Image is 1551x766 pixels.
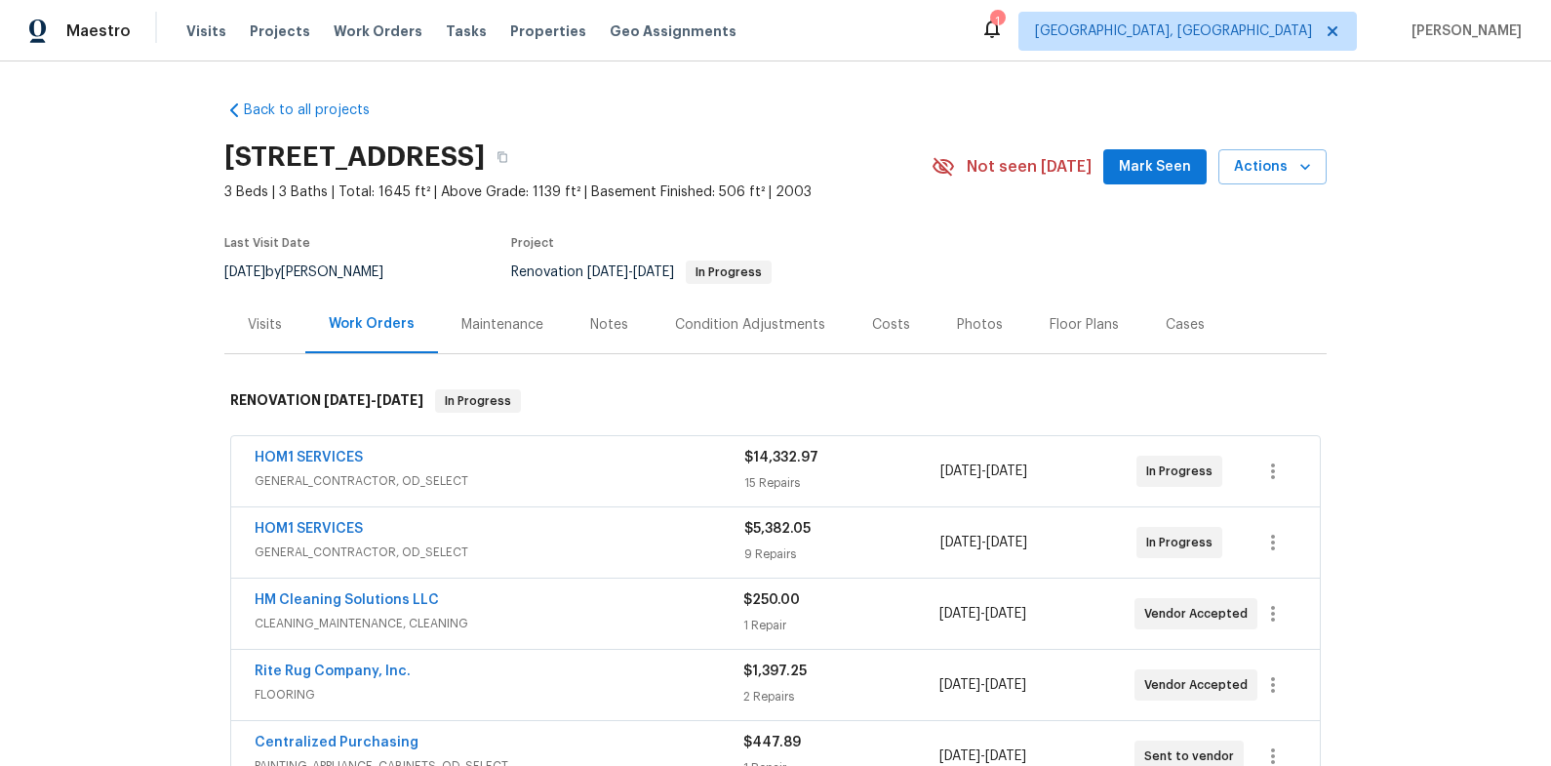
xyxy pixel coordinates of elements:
div: by [PERSON_NAME] [224,261,407,284]
div: 9 Repairs [744,544,940,564]
div: Condition Adjustments [675,315,825,335]
div: Costs [872,315,910,335]
span: [DATE] [324,393,371,407]
span: - [324,393,423,407]
span: Tasks [446,24,487,38]
a: HM Cleaning Solutions LLC [255,593,439,607]
span: Vendor Accepted [1144,675,1255,695]
span: - [940,533,1027,552]
span: In Progress [437,391,519,411]
button: Copy Address [485,140,520,175]
span: [DATE] [224,265,265,279]
span: [PERSON_NAME] [1404,21,1522,41]
span: $1,397.25 [743,665,807,678]
div: 1 Repair [743,616,938,635]
span: Last Visit Date [224,237,310,249]
span: [DATE] [939,607,980,621]
h2: [STREET_ADDRESS] [224,147,485,167]
span: $5,382.05 [744,522,811,536]
div: Cases [1166,315,1205,335]
span: Projects [250,21,310,41]
span: FLOORING [255,685,743,705]
span: - [940,462,1027,481]
div: 1 [990,12,1004,31]
button: Mark Seen [1103,149,1207,185]
span: $447.89 [743,736,801,749]
div: Notes [590,315,628,335]
a: Centralized Purchasing [255,736,418,749]
div: RENOVATION [DATE]-[DATE]In Progress [224,370,1327,432]
span: $14,332.97 [744,451,818,464]
span: - [939,604,1026,624]
span: Vendor Accepted [1144,604,1255,624]
span: - [587,265,674,279]
div: Maintenance [461,315,543,335]
span: In Progress [1146,533,1220,552]
span: Properties [510,21,586,41]
span: Work Orders [334,21,422,41]
span: - [939,746,1026,766]
span: - [939,675,1026,695]
span: [DATE] [633,265,674,279]
h6: RENOVATION [230,389,423,413]
span: $250.00 [743,593,800,607]
span: [DATE] [985,607,1026,621]
span: [DATE] [939,749,980,763]
span: [DATE] [940,464,981,478]
div: Visits [248,315,282,335]
span: CLEANING_MAINTENANCE, CLEANING [255,614,743,633]
span: [GEOGRAPHIC_DATA], [GEOGRAPHIC_DATA] [1035,21,1312,41]
span: [DATE] [940,536,981,549]
span: [DATE] [377,393,423,407]
div: Work Orders [329,314,415,334]
span: [DATE] [985,749,1026,763]
span: Actions [1234,155,1311,180]
span: Sent to vendor [1144,746,1242,766]
span: [DATE] [985,678,1026,692]
span: GENERAL_CONTRACTOR, OD_SELECT [255,471,744,491]
div: 15 Repairs [744,473,940,493]
span: Geo Assignments [610,21,736,41]
a: HOM1 SERVICES [255,451,363,464]
span: [DATE] [587,265,628,279]
a: Rite Rug Company, Inc. [255,665,411,678]
span: GENERAL_CONTRACTOR, OD_SELECT [255,543,744,562]
span: Maestro [66,21,131,41]
span: In Progress [688,266,770,278]
a: Back to all projects [224,101,412,120]
span: Project [511,237,554,249]
span: Visits [186,21,226,41]
span: Not seen [DATE] [967,157,1092,177]
span: [DATE] [986,464,1027,478]
span: 3 Beds | 3 Baths | Total: 1645 ft² | Above Grade: 1139 ft² | Basement Finished: 506 ft² | 2003 [224,182,932,202]
span: Renovation [511,265,772,279]
div: Floor Plans [1050,315,1119,335]
span: In Progress [1146,462,1220,481]
div: 2 Repairs [743,687,938,706]
span: [DATE] [939,678,980,692]
a: HOM1 SERVICES [255,522,363,536]
div: Photos [957,315,1003,335]
button: Actions [1218,149,1327,185]
span: Mark Seen [1119,155,1191,180]
span: [DATE] [986,536,1027,549]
